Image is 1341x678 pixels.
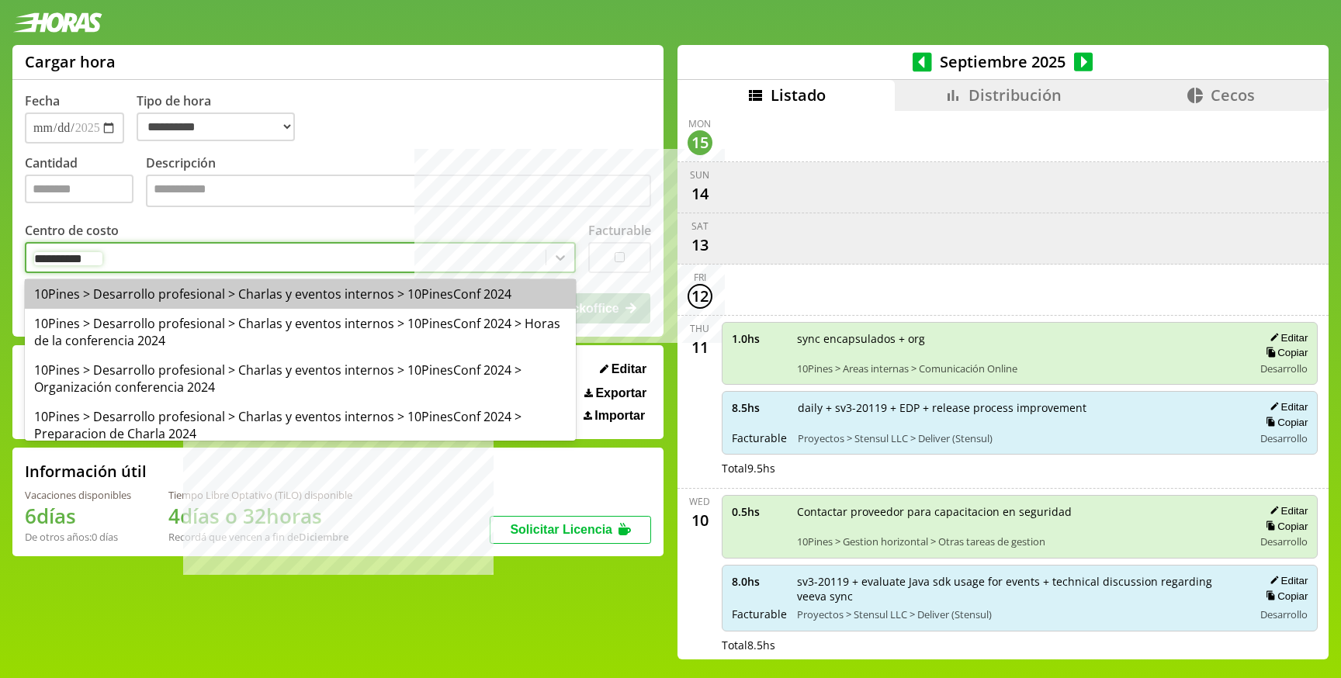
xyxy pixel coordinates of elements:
span: 0.5 hs [732,504,786,519]
label: Tipo de hora [137,92,307,144]
span: Septiembre 2025 [932,51,1074,72]
span: Proyectos > Stensul LLC > Deliver (Stensul) [797,607,1243,621]
span: Desarrollo [1260,607,1308,621]
span: Contactar proveedor para capacitacion en seguridad [797,504,1243,519]
span: Importar [594,409,645,423]
span: Distribución [968,85,1062,106]
select: Tipo de hora [137,112,295,141]
div: Recordá que vencen a fin de [168,530,352,544]
button: Editar [1265,400,1308,413]
span: Facturable [732,431,787,445]
label: Facturable [588,222,651,239]
div: 14 [688,182,712,206]
span: Desarrollo [1260,431,1308,445]
div: Thu [690,322,709,335]
div: Sun [690,168,709,182]
div: 10Pines > Desarrollo profesional > Charlas y eventos internos > 10PinesConf 2024 > Horas de la co... [25,309,576,355]
span: Solicitar Licencia [510,523,612,536]
span: daily + sv3-20119 + EDP + release process improvement [798,400,1243,415]
button: Editar [595,361,651,377]
div: 11 [688,335,712,360]
div: 10Pines > Desarrollo profesional > Charlas y eventos internos > 10PinesConf 2024 > Preparacion de... [25,402,576,448]
span: 1.0 hs [732,331,786,346]
input: Cantidad [25,175,133,203]
div: 10Pines > Desarrollo profesional > Charlas y eventos internos > 10PinesConf 2024 [25,279,576,309]
button: Copiar [1261,346,1308,359]
span: 10Pines > Gestion horizontal > Otras tareas de gestion [797,534,1243,548]
button: Editar [1265,574,1308,587]
button: Solicitar Licencia [490,516,651,544]
button: Copiar [1261,416,1308,429]
h1: 4 días o 32 horas [168,502,352,530]
div: Tiempo Libre Optativo (TiLO) disponible [168,488,352,502]
label: Fecha [25,92,60,109]
span: Listado [771,85,826,106]
label: Centro de costo [25,222,119,239]
div: Total 9.5 hs [722,461,1318,476]
span: sv3-20119 + evaluate Java sdk usage for events + technical discussion regarding veeva sync [797,574,1243,604]
div: 12 [688,284,712,309]
div: 10Pines > Desarrollo profesional > Charlas y eventos internos > 10PinesConf 2024 > Organización c... [25,355,576,402]
div: Fri [694,271,706,284]
h2: Información útil [25,461,147,482]
span: 8.5 hs [732,400,787,415]
span: Desarrollo [1260,361,1308,375]
span: sync encapsulados + org [797,331,1243,346]
img: logotipo [12,12,102,33]
button: Copiar [1261,520,1308,533]
div: Total 8.5 hs [722,638,1318,652]
span: 8.0 hs [732,574,786,589]
span: Cecos [1211,85,1255,106]
div: Wed [689,495,710,508]
h1: 6 días [25,502,131,530]
span: Proyectos > Stensul LLC > Deliver (Stensul) [798,431,1243,445]
div: Sat [691,220,709,233]
div: scrollable content [677,111,1329,657]
button: Editar [1265,331,1308,344]
div: 13 [688,233,712,258]
div: 10 [688,508,712,533]
button: Copiar [1261,590,1308,603]
textarea: Descripción [146,175,651,207]
div: Vacaciones disponibles [25,488,131,502]
button: Exportar [580,386,651,401]
span: Facturable [732,607,786,621]
span: Editar [612,362,646,376]
div: De otros años: 0 días [25,530,131,544]
button: Editar [1265,504,1308,517]
div: Mon [688,117,711,130]
label: Descripción [146,154,651,211]
span: Desarrollo [1260,534,1308,548]
span: 10Pines > Areas internas > Comunicación Online [797,361,1243,375]
span: Exportar [595,386,646,400]
div: 15 [688,130,712,155]
b: Diciembre [299,530,348,544]
h1: Cargar hora [25,51,116,72]
label: Cantidad [25,154,146,211]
